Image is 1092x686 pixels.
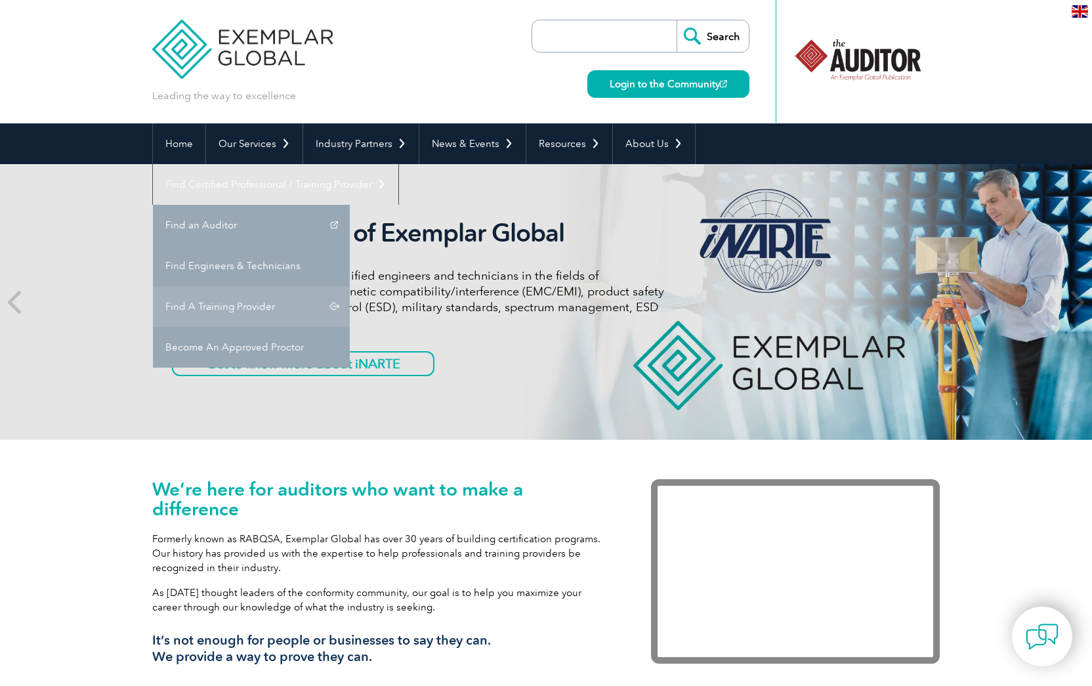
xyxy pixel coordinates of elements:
[153,327,350,368] a: Become An Approved Proctor
[152,532,612,575] p: Formerly known as RABQSA, Exemplar Global has over 30 years of building certification programs. O...
[1072,5,1088,18] img: en
[153,286,350,327] a: Find A Training Provider
[651,479,940,664] iframe: Exemplar Global: Working together to make a difference
[152,479,612,519] h1: We’re here for auditors who want to make a difference
[587,70,749,98] a: Login to the Community
[172,218,664,248] h2: iNARTE is a Part of Exemplar Global
[153,246,350,286] a: Find Engineers & Technicians
[206,123,303,164] a: Our Services
[677,20,749,52] input: Search
[303,123,419,164] a: Industry Partners
[1026,620,1059,653] img: contact-chat.png
[153,123,205,164] a: Home
[152,632,612,665] h3: It’s not enough for people or businesses to say they can. We provide a way to prove they can.
[526,123,612,164] a: Resources
[153,164,398,205] a: Find Certified Professional / Training Provider
[152,586,612,614] p: As [DATE] thought leaders of the conformity community, our goal is to help you maximize your care...
[172,268,664,331] p: iNARTE certifications are for qualified engineers and technicians in the fields of telecommunicat...
[153,205,350,246] a: Find an Auditor
[613,123,695,164] a: About Us
[152,89,296,103] p: Leading the way to excellence
[419,123,526,164] a: News & Events
[720,80,727,87] img: open_square.png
